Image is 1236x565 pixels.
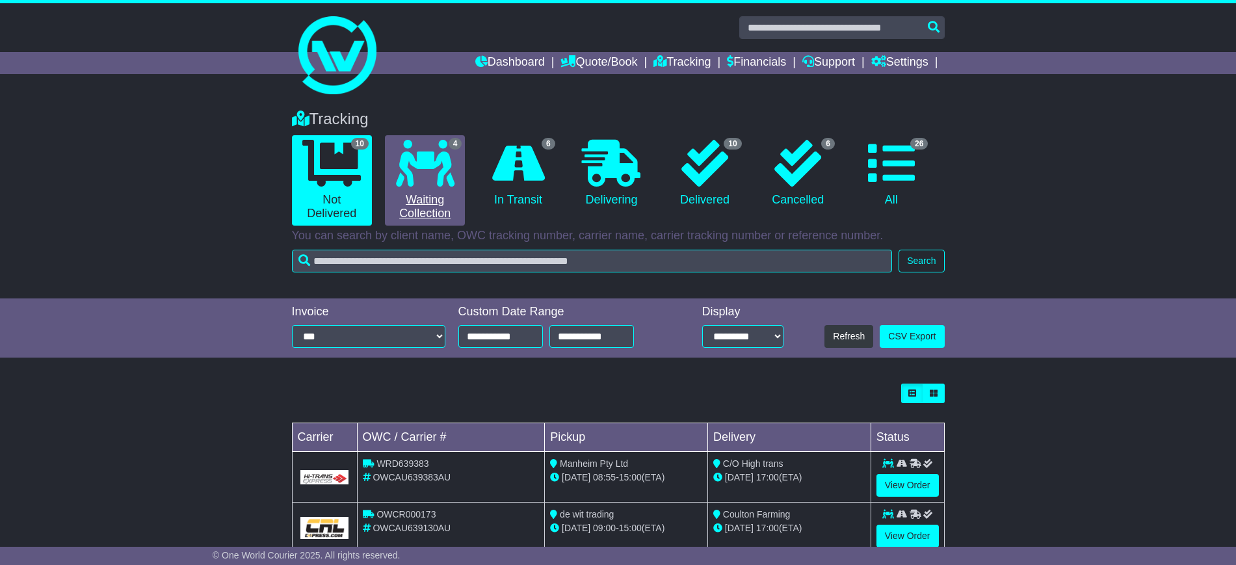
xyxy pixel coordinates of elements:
[725,523,754,533] span: [DATE]
[562,472,590,482] span: [DATE]
[292,305,445,319] div: Invoice
[593,472,616,482] span: 08:55
[899,250,944,272] button: Search
[593,523,616,533] span: 09:00
[300,517,349,539] img: GetCarrierServiceLogo
[285,110,951,129] div: Tracking
[727,52,786,74] a: Financials
[821,138,835,150] span: 6
[664,135,744,212] a: 10 Delivered
[724,138,741,150] span: 10
[756,523,779,533] span: 17:00
[292,229,945,243] p: You can search by client name, OWC tracking number, carrier name, carrier tracking number or refe...
[758,135,838,212] a: 6 Cancelled
[619,523,642,533] span: 15:00
[572,135,651,212] a: Delivering
[373,523,451,533] span: OWCAU639130AU
[725,472,754,482] span: [DATE]
[851,135,931,212] a: 26 All
[376,509,436,519] span: OWCR000173
[550,471,702,484] div: - (ETA)
[560,458,628,469] span: Manheim Pty Ltd
[475,52,545,74] a: Dashboard
[713,471,865,484] div: (ETA)
[449,138,462,150] span: 4
[713,521,865,535] div: (ETA)
[880,325,944,348] a: CSV Export
[373,472,451,482] span: OWCAU639383AU
[824,325,873,348] button: Refresh
[802,52,855,74] a: Support
[876,474,939,497] a: View Order
[300,470,349,484] img: GetCarrierServiceLogo
[756,472,779,482] span: 17:00
[871,423,944,452] td: Status
[910,138,928,150] span: 26
[723,458,783,469] span: C/O High trans
[876,525,939,547] a: View Order
[545,423,708,452] td: Pickup
[871,52,928,74] a: Settings
[619,472,642,482] span: 15:00
[213,550,401,560] span: © One World Courier 2025. All rights reserved.
[357,423,545,452] td: OWC / Carrier #
[560,52,637,74] a: Quote/Book
[702,305,783,319] div: Display
[478,135,558,212] a: 6 In Transit
[292,423,357,452] td: Carrier
[560,509,614,519] span: de wit trading
[653,52,711,74] a: Tracking
[292,135,372,226] a: 10 Not Delivered
[562,523,590,533] span: [DATE]
[542,138,555,150] span: 6
[351,138,369,150] span: 10
[385,135,465,226] a: 4 Waiting Collection
[550,521,702,535] div: - (ETA)
[458,305,667,319] div: Custom Date Range
[707,423,871,452] td: Delivery
[376,458,428,469] span: WRD639383
[723,509,791,519] span: Coulton Farming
